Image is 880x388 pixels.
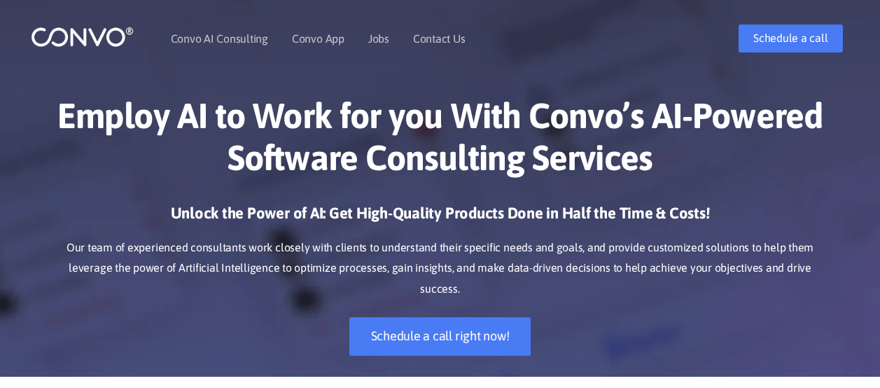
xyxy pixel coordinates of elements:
a: Contact Us [413,33,466,44]
a: Convo AI Consulting [171,33,268,44]
p: Our team of experienced consultants work closely with clients to understand their specific needs ... [52,237,829,300]
img: logo_1.png [31,26,134,48]
h1: Employ AI to Work for you With Convo’s AI-Powered Software Consulting Services [52,95,829,189]
h3: Unlock the Power of AI: Get High-Quality Products Done in Half the Time & Costs! [52,203,829,234]
a: Schedule a call right now! [349,317,531,356]
a: Jobs [368,33,389,44]
a: Convo App [292,33,344,44]
a: Schedule a call [739,25,842,53]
